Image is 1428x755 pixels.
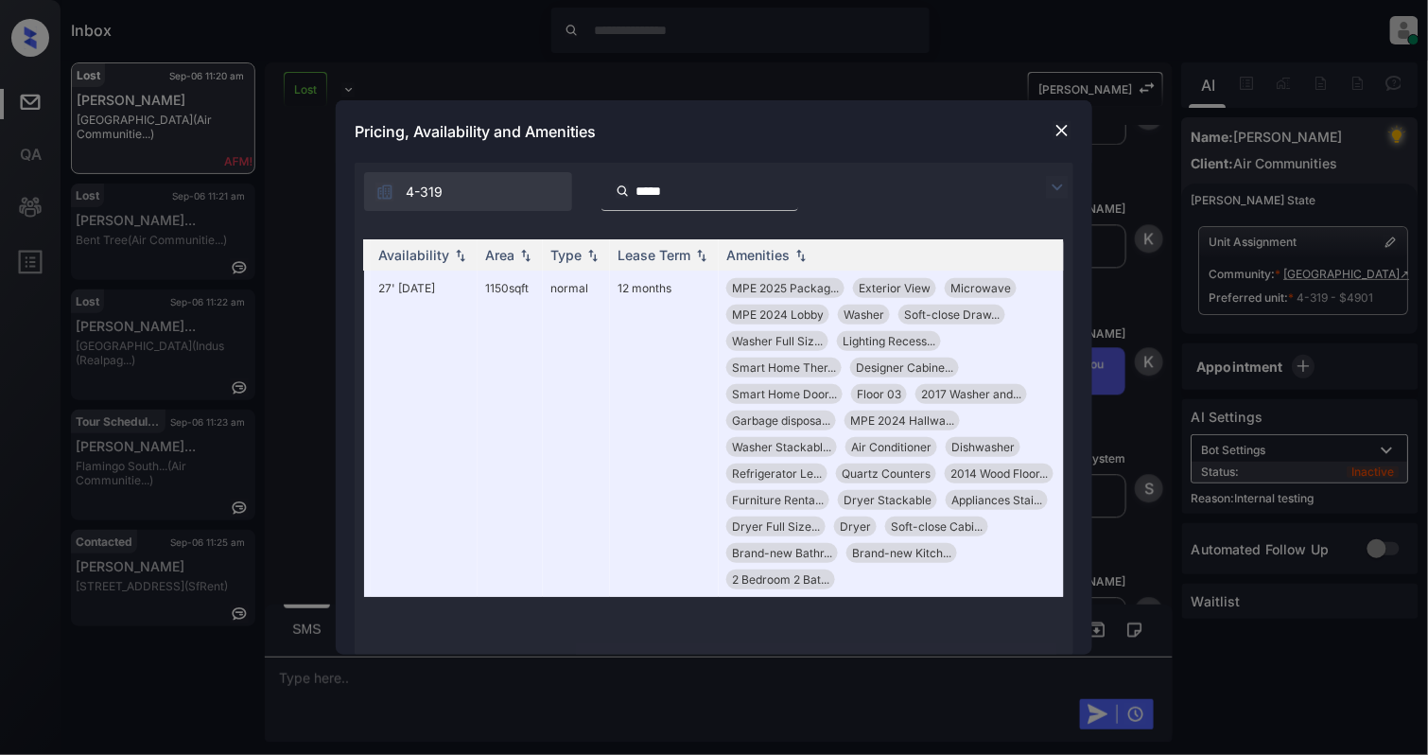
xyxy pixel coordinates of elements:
[859,281,931,295] span: Exterior View
[732,360,836,375] span: Smart Home Ther...
[583,249,602,262] img: sorting
[792,249,810,262] img: sorting
[1053,121,1071,140] img: close
[732,387,837,401] span: Smart Home Door...
[543,271,610,597] td: normal
[550,247,582,263] div: Type
[840,519,871,534] span: Dryer
[516,249,535,262] img: sorting
[732,413,830,428] span: Garbage disposa...
[950,281,1011,295] span: Microwave
[726,247,790,263] div: Amenities
[732,493,824,507] span: Furniture Renta...
[451,249,470,262] img: sorting
[371,271,478,597] td: 27' [DATE]
[378,247,449,263] div: Availability
[618,247,690,263] div: Lease Term
[732,572,829,587] span: 2 Bedroom 2 Bat...
[844,493,932,507] span: Dryer Stackable
[732,307,824,322] span: MPE 2024 Lobby
[852,546,951,560] span: Brand-new Kitch...
[843,334,935,348] span: Lighting Recess...
[850,413,954,428] span: MPE 2024 Hallwa...
[336,100,1092,163] div: Pricing, Availability and Amenities
[904,307,1000,322] span: Soft-close Draw...
[485,247,514,263] div: Area
[732,334,823,348] span: Washer Full Siz...
[692,249,711,262] img: sorting
[1046,176,1069,199] img: icon-zuma
[921,387,1021,401] span: 2017 Washer and...
[610,271,719,597] td: 12 months
[951,440,1015,454] span: Dishwasher
[616,183,630,200] img: icon-zuma
[856,360,953,375] span: Designer Cabine...
[857,387,901,401] span: Floor 03
[375,183,394,202] img: icon-zuma
[732,519,820,534] span: Dryer Full Size...
[732,281,839,295] span: MPE 2025 Packag...
[732,440,831,454] span: Washer Stackabl...
[951,493,1042,507] span: Appliances Stai...
[732,546,832,560] span: Brand-new Bathr...
[891,519,983,534] span: Soft-close Cabi...
[842,466,931,481] span: Quartz Counters
[406,182,443,202] span: 4-319
[851,440,932,454] span: Air Conditioner
[732,466,822,481] span: Refrigerator Le...
[844,307,884,322] span: Washer
[478,271,543,597] td: 1150 sqft
[950,466,1048,481] span: 2014 Wood Floor...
